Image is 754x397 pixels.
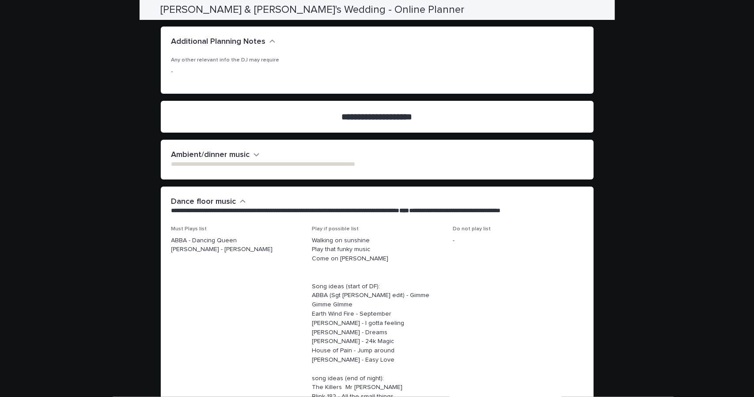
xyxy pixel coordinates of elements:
h2: [PERSON_NAME] & [PERSON_NAME]'s Wedding - Online Planner [161,4,465,16]
span: Play if possible list [312,226,359,232]
h2: Additional Planning Notes [171,37,266,47]
p: - [171,67,583,76]
h2: Dance floor music [171,197,236,207]
p: ABBA - Dancing Queen [PERSON_NAME] - [PERSON_NAME] [171,236,302,255]
p: - [453,236,583,245]
span: Do not play list [453,226,491,232]
span: Must Plays list [171,226,207,232]
span: Any other relevant info the DJ may require [171,57,280,63]
button: Dance floor music [171,197,246,207]
button: Ambient/dinner music [171,150,260,160]
button: Additional Planning Notes [171,37,276,47]
h2: Ambient/dinner music [171,150,250,160]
